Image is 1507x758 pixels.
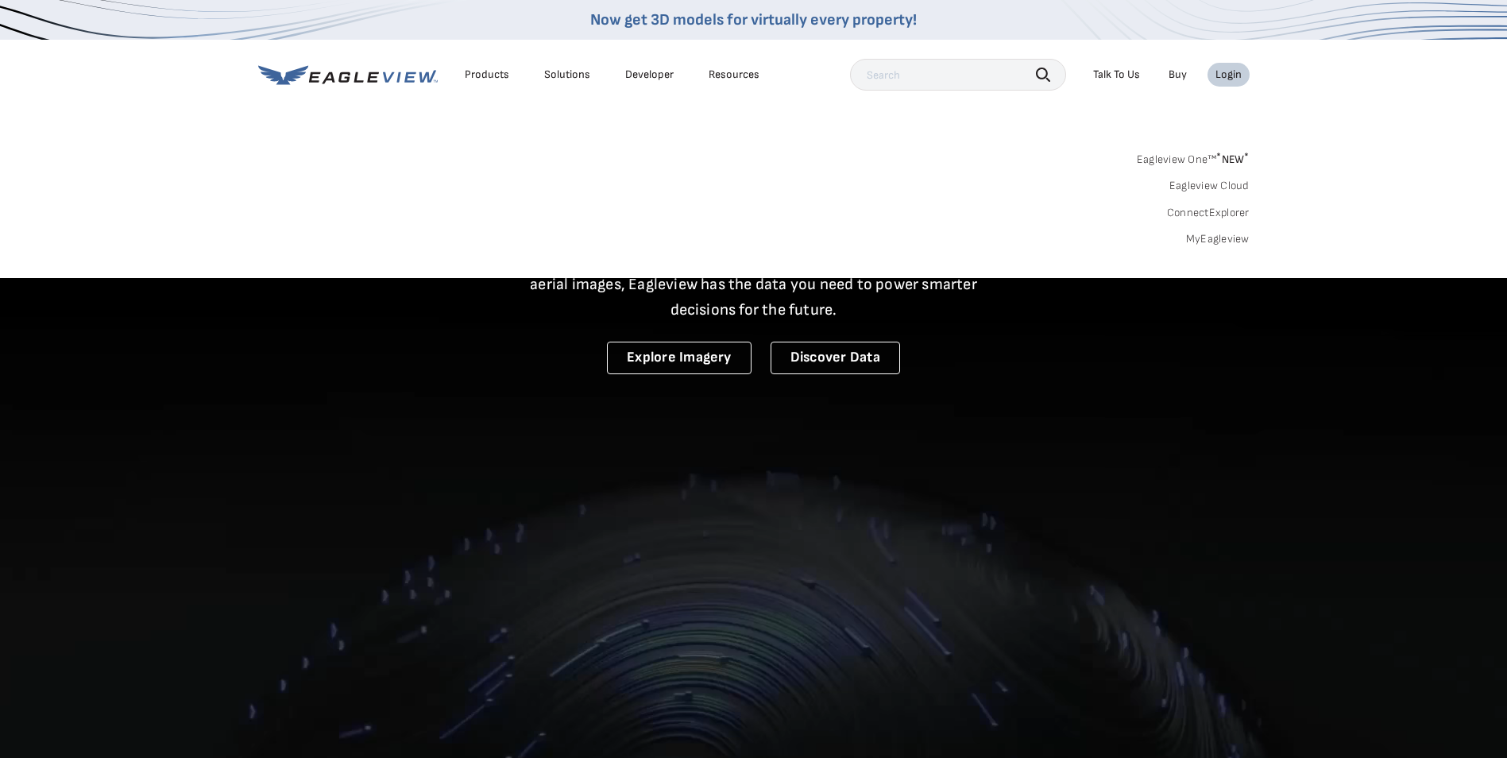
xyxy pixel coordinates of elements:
a: Now get 3D models for virtually every property! [590,10,917,29]
a: Developer [625,68,674,82]
a: MyEagleview [1186,232,1250,246]
a: Eagleview One™*NEW* [1137,148,1250,166]
div: Solutions [544,68,590,82]
span: NEW [1216,153,1249,166]
div: Talk To Us [1093,68,1140,82]
a: Discover Data [771,342,900,374]
p: A new era starts here. Built on more than 3.5 billion high-resolution aerial images, Eagleview ha... [511,246,997,323]
input: Search [850,59,1066,91]
a: Buy [1169,68,1187,82]
div: Login [1215,68,1242,82]
div: Products [465,68,509,82]
a: Eagleview Cloud [1169,179,1250,193]
a: Explore Imagery [607,342,752,374]
div: Resources [709,68,759,82]
a: ConnectExplorer [1167,206,1250,220]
